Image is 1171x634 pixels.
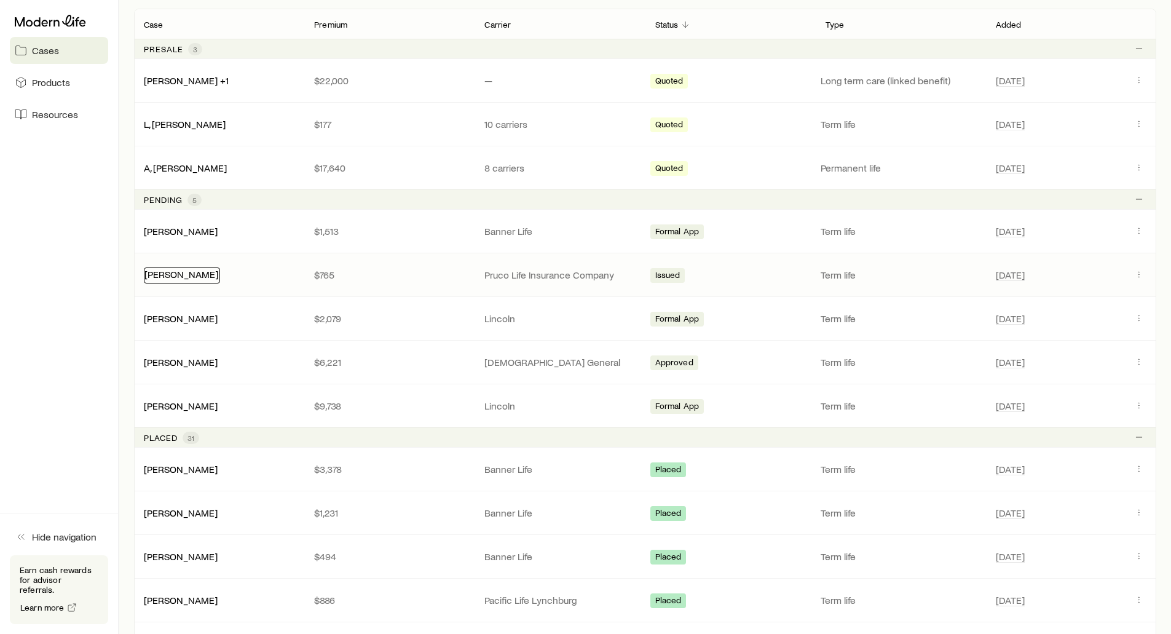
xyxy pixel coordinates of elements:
[655,464,682,477] span: Placed
[10,555,108,624] div: Earn cash rewards for advisor referrals.Learn more
[314,74,465,87] p: $22,000
[144,550,218,563] div: [PERSON_NAME]
[144,400,218,413] div: [PERSON_NAME]
[484,118,635,130] p: 10 carriers
[314,312,465,325] p: $2,079
[314,507,465,519] p: $1,231
[314,118,465,130] p: $177
[996,550,1025,563] span: [DATE]
[484,463,635,475] p: Banner Life
[314,463,465,475] p: $3,378
[996,400,1025,412] span: [DATE]
[32,44,59,57] span: Cases
[144,74,229,87] div: [PERSON_NAME] +1
[484,356,635,368] p: [DEMOGRAPHIC_DATA] General
[821,118,981,130] p: Term life
[655,314,700,327] span: Formal App
[655,595,682,608] span: Placed
[144,507,218,520] div: [PERSON_NAME]
[484,594,635,606] p: Pacific Life Lynchburg
[144,195,183,205] p: Pending
[144,312,218,325] div: [PERSON_NAME]
[996,507,1025,519] span: [DATE]
[655,508,682,521] span: Placed
[821,400,981,412] p: Term life
[314,269,465,281] p: $765
[144,356,218,368] a: [PERSON_NAME]
[144,225,218,238] div: [PERSON_NAME]
[996,312,1025,325] span: [DATE]
[484,550,635,563] p: Banner Life
[144,118,226,131] div: L, [PERSON_NAME]
[144,356,218,369] div: [PERSON_NAME]
[144,44,183,54] p: Presale
[821,550,981,563] p: Term life
[144,400,218,411] a: [PERSON_NAME]
[996,74,1025,87] span: [DATE]
[655,20,679,30] p: Status
[144,118,226,130] a: L, [PERSON_NAME]
[655,76,684,89] span: Quoted
[821,356,981,368] p: Term life
[10,37,108,64] a: Cases
[144,312,218,324] a: [PERSON_NAME]
[655,401,700,414] span: Formal App
[144,433,178,443] p: Placed
[655,226,700,239] span: Formal App
[144,268,218,280] a: [PERSON_NAME]
[821,594,981,606] p: Term life
[821,74,981,87] p: Long term care (linked benefit)
[821,507,981,519] p: Term life
[32,108,78,121] span: Resources
[144,594,218,607] div: [PERSON_NAME]
[821,312,981,325] p: Term life
[10,69,108,96] a: Products
[996,118,1025,130] span: [DATE]
[484,20,511,30] p: Carrier
[996,225,1025,237] span: [DATE]
[821,225,981,237] p: Term life
[996,594,1025,606] span: [DATE]
[314,594,465,606] p: $886
[314,162,465,174] p: $17,640
[484,269,635,281] p: Pruco Life Insurance Company
[144,550,218,562] a: [PERSON_NAME]
[144,463,218,475] a: [PERSON_NAME]
[20,565,98,595] p: Earn cash rewards for advisor referrals.
[484,507,635,519] p: Banner Life
[996,162,1025,174] span: [DATE]
[655,119,684,132] span: Quoted
[314,225,465,237] p: $1,513
[996,20,1022,30] p: Added
[655,270,680,283] span: Issued
[484,74,635,87] p: —
[144,225,218,237] a: [PERSON_NAME]
[821,463,981,475] p: Term life
[144,463,218,476] div: [PERSON_NAME]
[32,531,97,543] span: Hide navigation
[484,225,635,237] p: Banner Life
[144,162,227,173] a: A, [PERSON_NAME]
[192,195,197,205] span: 5
[314,550,465,563] p: $494
[996,269,1025,281] span: [DATE]
[821,269,981,281] p: Term life
[996,356,1025,368] span: [DATE]
[484,312,635,325] p: Lincoln
[144,162,227,175] div: A, [PERSON_NAME]
[484,162,635,174] p: 8 carriers
[144,74,229,86] a: [PERSON_NAME] +1
[826,20,845,30] p: Type
[187,433,194,443] span: 31
[32,76,70,89] span: Products
[193,44,197,54] span: 3
[144,267,220,283] div: [PERSON_NAME]
[821,162,981,174] p: Permanent life
[314,356,465,368] p: $6,221
[655,357,693,370] span: Approved
[996,463,1025,475] span: [DATE]
[144,507,218,518] a: [PERSON_NAME]
[314,20,347,30] p: Premium
[144,20,164,30] p: Case
[484,400,635,412] p: Lincoln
